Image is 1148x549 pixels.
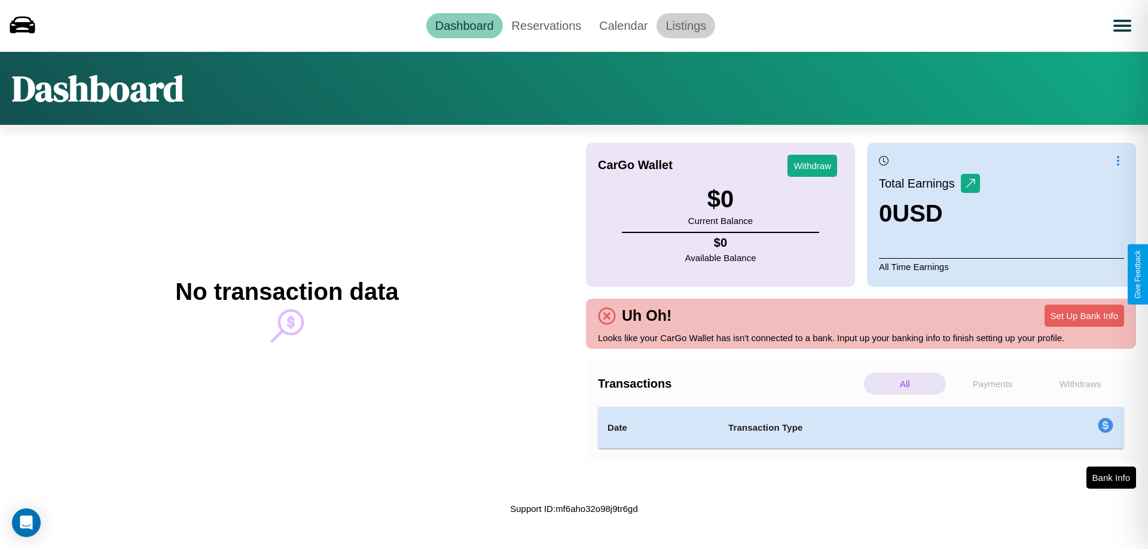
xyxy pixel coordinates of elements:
p: Support ID: mf6aho32o98j9tr6gd [510,501,637,517]
a: Listings [657,13,715,38]
h4: Uh Oh! [616,307,677,324]
p: Looks like your CarGo Wallet has isn't connected to a bank. Input up your banking info to finish ... [598,330,1124,346]
a: Dashboard [426,13,503,38]
table: simple table [598,407,1124,449]
button: Set Up Bank Info [1045,305,1124,327]
h4: Transactions [598,377,861,391]
a: Calendar [590,13,657,38]
p: Available Balance [685,250,756,266]
h1: Dashboard [12,64,184,113]
h4: Date [607,421,709,435]
a: Reservations [503,13,591,38]
p: All Time Earnings [879,258,1124,275]
p: Withdraws [1039,373,1121,395]
h3: $ 0 [688,186,753,213]
h3: 0 USD [879,200,980,227]
button: Withdraw [787,155,837,177]
h4: CarGo Wallet [598,158,673,172]
p: Payments [952,373,1034,395]
div: Open Intercom Messenger [12,508,41,537]
p: Total Earnings [879,173,961,194]
p: All [864,373,946,395]
div: Give Feedback [1134,250,1142,299]
h2: No transaction data [175,278,398,305]
button: Open menu [1106,9,1139,42]
h4: Transaction Type [728,421,1000,435]
h4: $ 0 [685,236,756,250]
button: Bank Info [1086,467,1136,489]
p: Current Balance [688,213,753,229]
